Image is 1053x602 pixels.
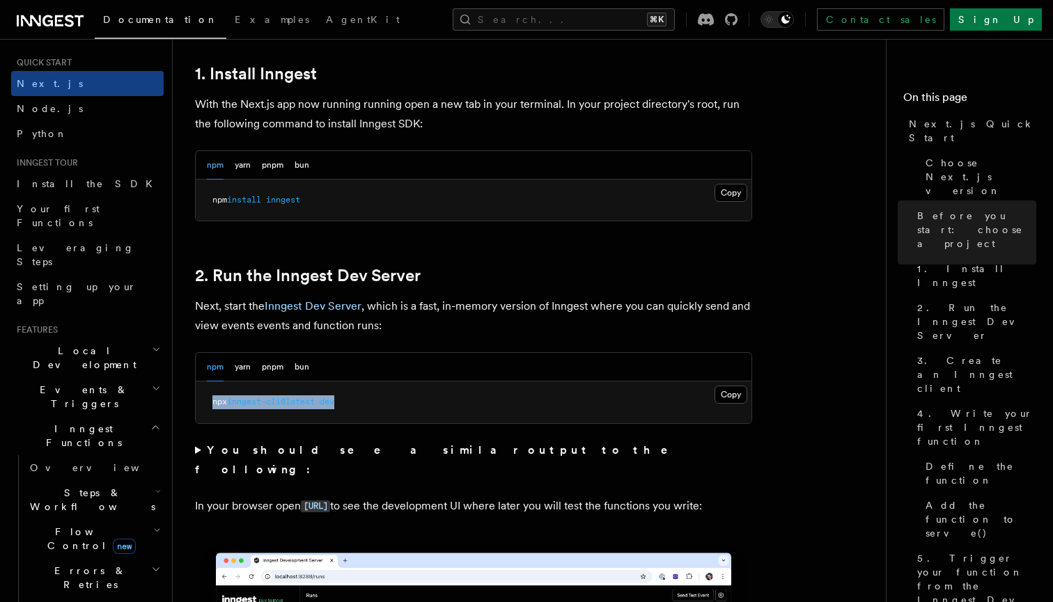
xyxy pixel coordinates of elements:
[24,519,164,558] button: Flow Controlnew
[11,416,164,455] button: Inngest Functions
[24,558,164,597] button: Errors & Retries
[912,256,1036,295] a: 1. Install Inngest
[24,486,155,514] span: Steps & Workflows
[30,462,173,473] span: Overview
[909,117,1036,145] span: Next.js Quick Start
[17,103,83,114] span: Node.js
[926,498,1036,540] span: Add the function to serve()
[17,203,100,228] span: Your first Functions
[926,459,1036,487] span: Define the function
[11,383,152,411] span: Events & Triggers
[11,157,78,168] span: Inngest tour
[903,111,1036,150] a: Next.js Quick Start
[917,406,1036,448] span: 4. Write your first Inngest function
[17,78,83,89] span: Next.js
[926,156,1036,198] span: Choose Next.js version
[301,500,330,512] code: [URL]
[11,274,164,313] a: Setting up your app
[103,14,218,25] span: Documentation
[17,128,68,139] span: Python
[647,13,666,26] kbd: ⌘K
[318,4,408,38] a: AgentKit
[817,8,944,31] a: Contact sales
[195,496,752,516] p: In your browser open to see the development UI where later you will test the functions you write:
[113,539,136,554] span: new
[11,71,164,96] a: Next.js
[917,262,1036,290] span: 1. Install Inngest
[715,386,747,404] button: Copy
[195,443,687,476] strong: You should see a similar output to the following:
[207,353,224,381] button: npm
[195,266,421,285] a: 2. Run the Inngest Dev Server
[262,353,283,381] button: pnpm
[17,281,136,306] span: Setting up your app
[24,564,151,592] span: Errors & Retries
[265,299,361,312] a: Inngest Dev Server
[917,209,1036,251] span: Before you start: choose a project
[195,64,317,84] a: 1. Install Inngest
[207,151,224,180] button: npm
[920,493,1036,546] a: Add the function to serve()
[195,296,752,335] p: Next, start the , which is a fast, in-memory version of Inngest where you can quickly send and vi...
[17,178,161,189] span: Install the SDK
[266,195,300,205] span: inngest
[912,401,1036,454] a: 4. Write your first Inngest function
[295,353,309,381] button: bun
[950,8,1042,31] a: Sign Up
[912,348,1036,401] a: 3. Create an Inngest client
[235,353,251,381] button: yarn
[227,397,315,406] span: inngest-cli@latest
[17,242,134,267] span: Leveraging Steps
[227,195,261,205] span: install
[226,4,318,38] a: Examples
[920,150,1036,203] a: Choose Next.js version
[11,344,152,372] span: Local Development
[235,151,251,180] button: yarn
[920,454,1036,493] a: Define the function
[453,8,675,31] button: Search...⌘K
[235,14,309,25] span: Examples
[320,397,334,406] span: dev
[262,151,283,180] button: pnpm
[11,171,164,196] a: Install the SDK
[912,295,1036,348] a: 2. Run the Inngest Dev Server
[95,4,226,39] a: Documentation
[195,95,752,134] p: With the Next.js app now running running open a new tab in your terminal. In your project directo...
[11,377,164,416] button: Events & Triggers
[24,455,164,480] a: Overview
[11,196,164,235] a: Your first Functions
[24,480,164,519] button: Steps & Workflows
[715,184,747,202] button: Copy
[212,397,227,406] span: npx
[912,203,1036,256] a: Before you start: choose a project
[195,441,752,480] summary: You should see a similar output to the following:
[11,57,72,68] span: Quick start
[11,422,150,450] span: Inngest Functions
[11,338,164,377] button: Local Development
[903,89,1036,111] h4: On this page
[760,11,794,28] button: Toggle dark mode
[11,96,164,121] a: Node.js
[11,324,58,335] span: Features
[212,195,227,205] span: npm
[326,14,400,25] span: AgentKit
[295,151,309,180] button: bun
[11,235,164,274] a: Leveraging Steps
[917,354,1036,395] span: 3. Create an Inngest client
[301,499,330,512] a: [URL]
[917,301,1036,342] span: 2. Run the Inngest Dev Server
[24,525,153,553] span: Flow Control
[11,121,164,146] a: Python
